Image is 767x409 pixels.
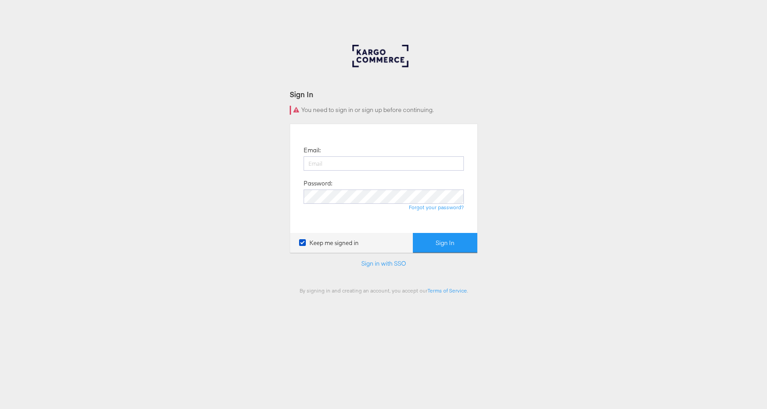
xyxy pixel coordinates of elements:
div: You need to sign in or sign up before continuing. [290,106,478,115]
input: Email [304,156,464,171]
label: Password: [304,179,332,188]
a: Sign in with SSO [361,259,406,267]
button: Sign In [413,233,477,253]
a: Terms of Service [428,287,467,294]
div: By signing in and creating an account, you accept our . [290,287,478,294]
div: Sign In [290,89,478,99]
label: Email: [304,146,321,155]
a: Forgot your password? [409,204,464,211]
label: Keep me signed in [299,239,359,247]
